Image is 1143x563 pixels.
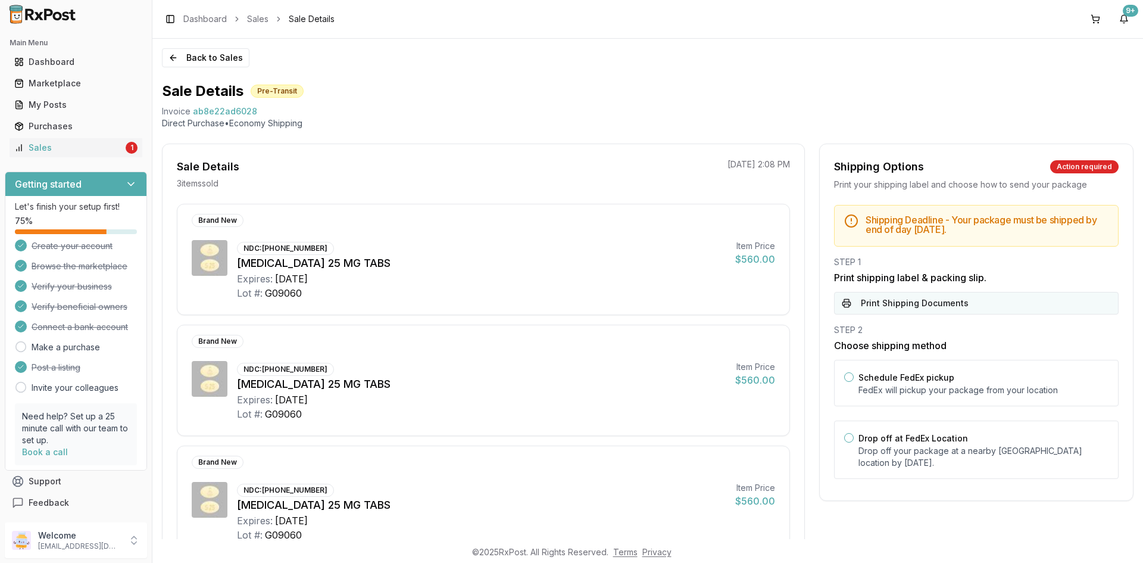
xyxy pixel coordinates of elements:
button: Support [5,471,147,492]
p: [EMAIL_ADDRESS][DOMAIN_NAME] [38,542,121,551]
div: Sale Details [177,158,239,175]
div: NDC: [PHONE_NUMBER] [237,484,334,497]
p: [DATE] 2:08 PM [727,158,790,170]
img: RxPost Logo [5,5,81,24]
p: Need help? Set up a 25 minute call with our team to set up. [22,410,130,446]
h5: Shipping Deadline - Your package must be shipped by end of day [DATE] . [866,215,1108,234]
div: [DATE] [275,393,308,407]
div: Expires: [237,393,273,407]
h3: Print shipping label & packing slip. [834,270,1119,285]
button: Purchases [5,117,147,136]
img: User avatar [12,531,31,550]
a: My Posts [10,94,142,116]
div: Lot #: [237,528,263,542]
div: [MEDICAL_DATA] 25 MG TABS [237,255,726,272]
div: STEP 2 [834,324,1119,336]
p: Direct Purchase • Economy Shipping [162,117,1133,129]
a: Marketplace [10,73,142,94]
div: Invoice [162,105,190,117]
label: Schedule FedEx pickup [858,372,954,382]
button: Sales1 [5,138,147,157]
span: Browse the marketplace [32,260,127,272]
span: Verify your business [32,281,112,293]
div: Lot #: [237,286,263,300]
a: Dashboard [10,51,142,73]
p: Let's finish your setup first! [15,201,137,213]
div: Pre-Transit [251,85,304,98]
div: My Posts [14,99,138,111]
div: Item Price [735,240,775,252]
div: [MEDICAL_DATA] 25 MG TABS [237,497,726,514]
a: Sales1 [10,137,142,158]
span: Connect a bank account [32,321,128,333]
span: Verify beneficial owners [32,301,127,313]
div: Brand New [192,335,243,348]
a: Dashboard [183,13,227,25]
div: G09060 [265,528,302,542]
h1: Sale Details [162,82,243,101]
div: G09060 [265,407,302,421]
button: Print Shipping Documents [834,292,1119,315]
span: Feedback [29,497,69,509]
h3: Getting started [15,177,82,191]
div: Shipping Options [834,158,924,175]
p: Welcome [38,530,121,542]
div: NDC: [PHONE_NUMBER] [237,363,334,376]
div: Print your shipping label and choose how to send your package [834,179,1119,191]
div: G09060 [265,286,302,300]
span: Sale Details [289,13,335,25]
p: 3 item s sold [177,178,218,189]
div: 1 [126,142,138,154]
button: Marketplace [5,74,147,93]
button: 9+ [1114,10,1133,29]
div: $560.00 [735,252,775,266]
div: $560.00 [735,373,775,387]
a: Sales [247,13,268,25]
a: Privacy [642,547,672,557]
div: STEP 1 [834,256,1119,268]
div: $560.00 [735,494,775,508]
button: Back to Sales [162,48,249,67]
div: Lot #: [237,407,263,421]
label: Drop off at FedEx Location [858,433,968,443]
div: Sales [14,142,123,154]
div: [MEDICAL_DATA] 25 MG TABS [237,376,726,393]
a: Book a call [22,447,68,457]
a: Make a purchase [32,341,100,353]
img: Jardiance 25 MG TABS [192,361,227,397]
div: Item Price [735,361,775,373]
div: Expires: [237,272,273,286]
p: Drop off your package at a nearby [GEOGRAPHIC_DATA] location by [DATE] . [858,445,1108,469]
div: [DATE] [275,272,308,286]
button: Feedback [5,492,147,514]
div: Dashboard [14,56,138,68]
p: FedEx will pickup your package from your location [858,384,1108,396]
span: Create your account [32,240,113,252]
h3: Choose shipping method [834,338,1119,353]
span: 75 % [15,215,33,227]
div: Brand New [192,456,243,469]
div: Brand New [192,214,243,227]
a: Purchases [10,116,142,137]
div: Action required [1050,160,1119,173]
h2: Main Menu [10,38,142,48]
div: Item Price [735,482,775,494]
div: NDC: [PHONE_NUMBER] [237,242,334,255]
a: Invite your colleagues [32,382,118,394]
span: ab8e22ad6028 [193,105,257,117]
img: Jardiance 25 MG TABS [192,240,227,276]
span: Post a listing [32,362,80,374]
button: My Posts [5,95,147,114]
div: Marketplace [14,77,138,89]
nav: breadcrumb [183,13,335,25]
a: Terms [613,547,638,557]
button: Dashboard [5,52,147,71]
div: Expires: [237,514,273,528]
div: [DATE] [275,514,308,528]
div: 9+ [1123,5,1138,17]
div: Purchases [14,120,138,132]
img: Jardiance 25 MG TABS [192,482,227,518]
